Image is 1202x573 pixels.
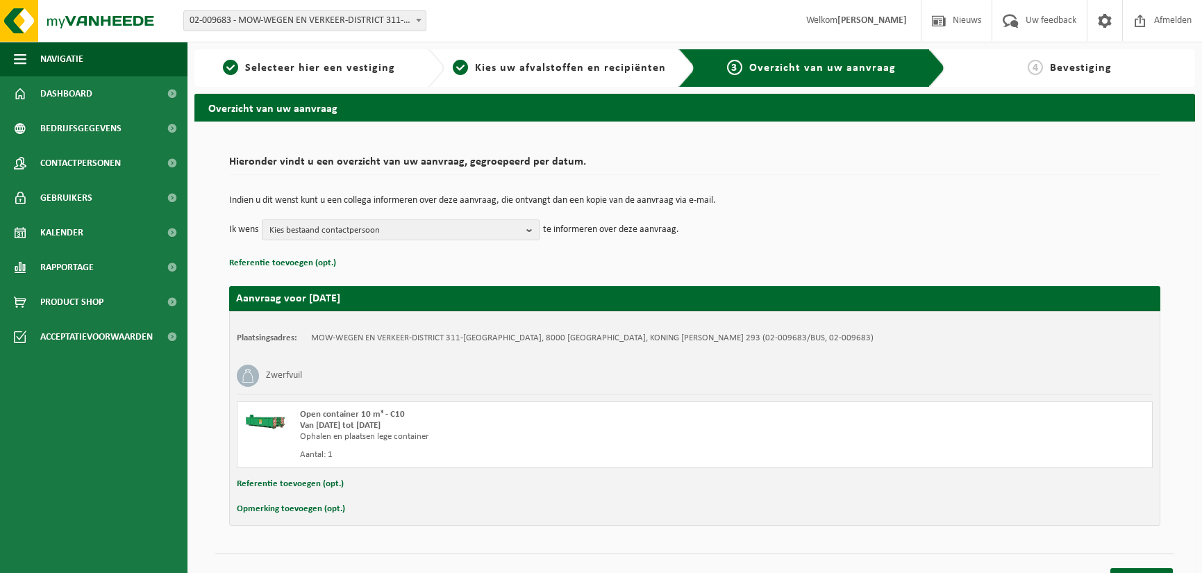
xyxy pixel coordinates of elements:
span: Kies bestaand contactpersoon [269,220,521,241]
button: Kies bestaand contactpersoon [262,219,540,240]
button: Opmerking toevoegen (opt.) [237,500,345,518]
div: Aantal: 1 [300,449,751,460]
strong: Van [DATE] tot [DATE] [300,421,381,430]
span: Product Shop [40,285,103,319]
button: Referentie toevoegen (opt.) [229,254,336,272]
h2: Hieronder vindt u een overzicht van uw aanvraag, gegroepeerd per datum. [229,156,1160,175]
button: Referentie toevoegen (opt.) [237,475,344,493]
p: te informeren over deze aanvraag. [543,219,679,240]
span: 1 [223,60,238,75]
span: Overzicht van uw aanvraag [749,63,896,74]
span: Bedrijfsgegevens [40,111,122,146]
strong: Plaatsingsadres: [237,333,297,342]
span: Bevestiging [1050,63,1112,74]
img: HK-XC-10-GN-00.png [244,409,286,430]
span: Gebruikers [40,181,92,215]
span: Open container 10 m³ - C10 [300,410,405,419]
span: Kalender [40,215,83,250]
div: Ophalen en plaatsen lege container [300,431,751,442]
span: Selecteer hier een vestiging [245,63,395,74]
span: Navigatie [40,42,83,76]
span: 02-009683 - MOW-WEGEN EN VERKEER-DISTRICT 311-BRUGGE - 8000 BRUGGE, KONING ALBERT I LAAN 293 [184,11,426,31]
span: 02-009683 - MOW-WEGEN EN VERKEER-DISTRICT 311-BRUGGE - 8000 BRUGGE, KONING ALBERT I LAAN 293 [183,10,426,31]
span: Kies uw afvalstoffen en recipiënten [475,63,666,74]
span: 2 [453,60,468,75]
a: 1Selecteer hier een vestiging [201,60,417,76]
h3: Zwerfvuil [266,365,302,387]
span: Acceptatievoorwaarden [40,319,153,354]
span: 3 [727,60,742,75]
a: 2Kies uw afvalstoffen en recipiënten [451,60,667,76]
h2: Overzicht van uw aanvraag [194,94,1195,121]
span: Dashboard [40,76,92,111]
strong: [PERSON_NAME] [837,15,907,26]
p: Indien u dit wenst kunt u een collega informeren over deze aanvraag, die ontvangt dan een kopie v... [229,196,1160,206]
strong: Aanvraag voor [DATE] [236,293,340,304]
span: 4 [1028,60,1043,75]
span: Rapportage [40,250,94,285]
p: Ik wens [229,219,258,240]
span: Contactpersonen [40,146,121,181]
td: MOW-WEGEN EN VERKEER-DISTRICT 311-[GEOGRAPHIC_DATA], 8000 [GEOGRAPHIC_DATA], KONING [PERSON_NAME]... [311,333,874,344]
